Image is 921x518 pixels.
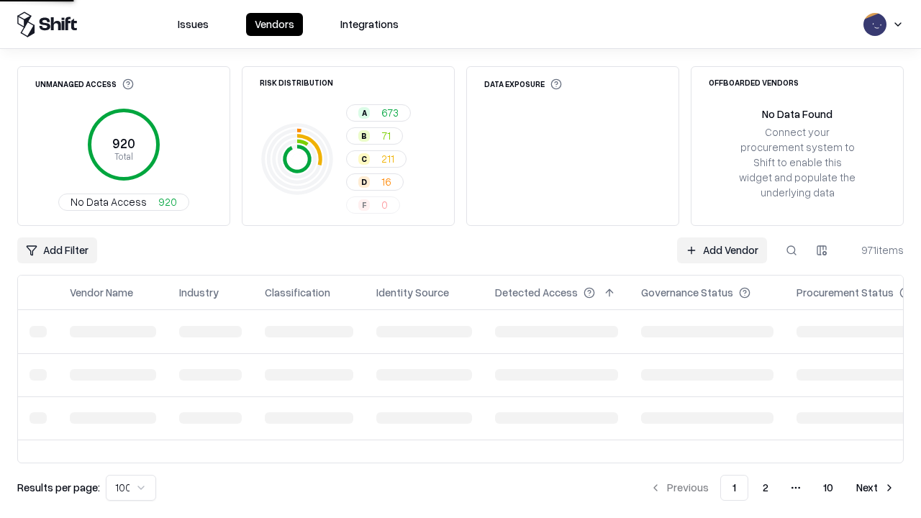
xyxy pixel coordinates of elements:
div: Procurement Status [797,285,894,300]
a: Add Vendor [677,237,767,263]
div: B [358,130,370,142]
tspan: Total [114,150,133,162]
div: Risk Distribution [260,78,333,86]
span: No Data Access [71,194,147,209]
button: 2 [751,475,780,501]
span: 16 [381,174,391,189]
nav: pagination [641,475,904,501]
button: Add Filter [17,237,97,263]
button: 10 [812,475,845,501]
button: D16 [346,173,404,191]
div: C [358,153,370,165]
div: Industry [179,285,219,300]
span: 211 [381,151,394,166]
button: No Data Access920 [58,194,189,211]
button: 1 [720,475,748,501]
div: Unmanaged Access [35,78,134,90]
div: D [358,176,370,188]
div: Detected Access [495,285,578,300]
button: Next [848,475,904,501]
div: Classification [265,285,330,300]
tspan: 920 [112,135,135,151]
div: Vendor Name [70,285,133,300]
button: B71 [346,127,403,145]
span: 920 [158,194,177,209]
div: A [358,107,370,119]
div: Identity Source [376,285,449,300]
p: Results per page: [17,480,100,495]
span: 673 [381,105,399,120]
div: Connect your procurement system to Shift to enable this widget and populate the underlying data [738,124,857,201]
span: 71 [381,128,391,143]
button: C211 [346,150,407,168]
div: No Data Found [762,106,832,122]
div: Data Exposure [484,78,562,90]
div: Offboarded Vendors [709,78,799,86]
div: 971 items [846,242,904,258]
div: Governance Status [641,285,733,300]
button: Issues [169,13,217,36]
button: A673 [346,104,411,122]
button: Integrations [332,13,407,36]
button: Vendors [246,13,303,36]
